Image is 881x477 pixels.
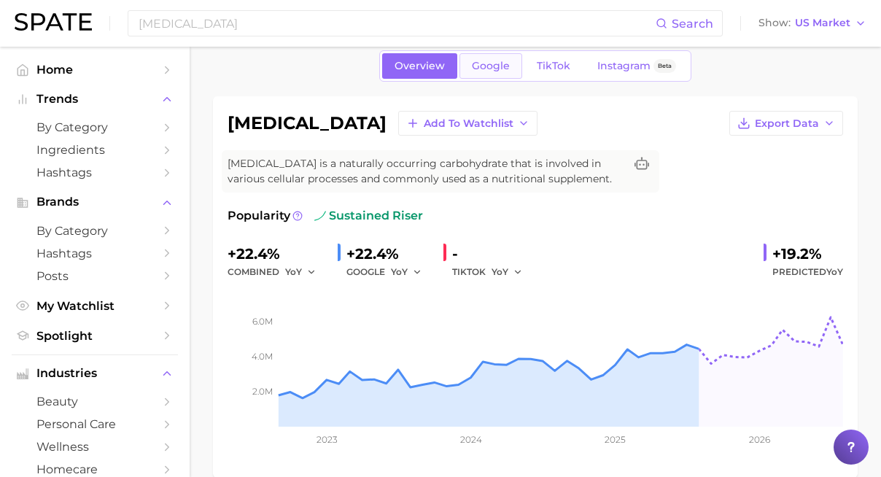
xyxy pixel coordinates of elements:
a: beauty [12,390,178,413]
span: Trends [36,93,153,106]
div: - [452,242,532,265]
tspan: 2025 [605,434,626,445]
span: sustained riser [314,207,423,225]
button: Industries [12,362,178,384]
span: YoY [826,266,843,277]
span: Show [758,19,791,27]
a: TikTok [524,53,583,79]
div: combined [228,263,326,281]
span: US Market [795,19,850,27]
span: Instagram [597,60,651,72]
span: Predicted [772,263,843,281]
tspan: 2024 [460,434,482,445]
span: My Watchlist [36,299,153,313]
a: Hashtags [12,242,178,265]
span: [MEDICAL_DATA] is a naturally occurring carbohydrate that is involved in various cellular process... [228,156,624,187]
button: Add to Watchlist [398,111,537,136]
span: YoY [285,265,302,278]
span: personal care [36,417,153,431]
a: Posts [12,265,178,287]
a: wellness [12,435,178,458]
span: TikTok [537,60,570,72]
a: by Category [12,116,178,139]
a: Spotlight [12,325,178,347]
span: Brands [36,195,153,209]
span: Google [472,60,510,72]
tspan: 2023 [317,434,338,445]
span: beauty [36,395,153,408]
span: Hashtags [36,247,153,260]
span: Export Data [755,117,819,130]
span: Beta [658,60,672,72]
input: Search here for a brand, industry, or ingredient [137,11,656,36]
div: GOOGLE [346,263,432,281]
div: +22.4% [228,242,326,265]
h1: [MEDICAL_DATA] [228,115,387,132]
span: Spotlight [36,329,153,343]
a: personal care [12,413,178,435]
button: YoY [492,263,523,281]
a: Ingredients [12,139,178,161]
a: Overview [382,53,457,79]
span: Search [672,17,713,31]
button: YoY [285,263,317,281]
span: Hashtags [36,166,153,179]
span: Add to Watchlist [424,117,513,130]
span: Posts [36,269,153,283]
span: homecare [36,462,153,476]
button: YoY [391,263,422,281]
span: YoY [492,265,508,278]
div: +22.4% [346,242,432,265]
a: My Watchlist [12,295,178,317]
span: YoY [391,265,408,278]
span: Overview [395,60,445,72]
span: Popularity [228,207,290,225]
button: ShowUS Market [755,14,870,33]
span: wellness [36,440,153,454]
img: sustained riser [314,210,326,222]
a: Home [12,58,178,81]
button: Trends [12,88,178,110]
button: Export Data [729,111,843,136]
tspan: 2026 [749,434,770,445]
span: Home [36,63,153,77]
span: by Category [36,224,153,238]
button: Brands [12,191,178,213]
span: Ingredients [36,143,153,157]
a: Hashtags [12,161,178,184]
span: Industries [36,367,153,380]
a: InstagramBeta [585,53,688,79]
div: TIKTOK [452,263,532,281]
img: SPATE [15,13,92,31]
div: +19.2% [772,242,843,265]
span: by Category [36,120,153,134]
a: Google [459,53,522,79]
a: by Category [12,220,178,242]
